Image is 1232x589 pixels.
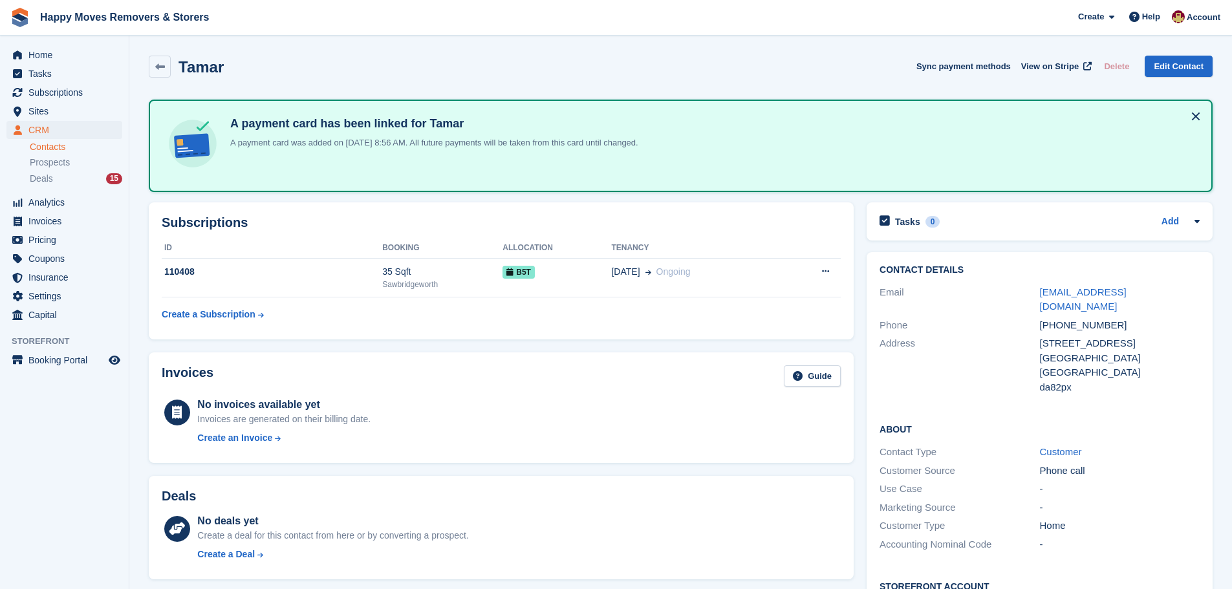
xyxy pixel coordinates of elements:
div: Create a deal for this contact from here or by converting a prospect. [197,529,468,542]
div: Invoices are generated on their billing date. [197,412,371,426]
span: CRM [28,121,106,139]
h2: Tasks [895,216,920,228]
h2: Contact Details [880,265,1200,275]
div: Create a Deal [197,548,255,561]
div: Create a Subscription [162,308,255,321]
p: A payment card was added on [DATE] 8:56 AM. All future payments will be taken from this card unti... [225,136,638,149]
span: Account [1187,11,1220,24]
a: Customer [1040,446,1082,457]
div: 35 Sqft [382,265,503,279]
div: [PHONE_NUMBER] [1040,318,1200,333]
div: [STREET_ADDRESS] [1040,336,1200,351]
span: Create [1078,10,1104,23]
span: Ongoing [656,266,691,277]
a: Deals 15 [30,172,122,186]
div: 15 [106,173,122,184]
span: Help [1142,10,1160,23]
span: [DATE] [611,265,640,279]
div: Marketing Source [880,500,1039,515]
th: Booking [382,238,503,259]
a: [EMAIL_ADDRESS][DOMAIN_NAME] [1040,286,1127,312]
div: Phone [880,318,1039,333]
span: Insurance [28,268,106,286]
a: menu [6,102,122,120]
h2: Subscriptions [162,215,841,230]
span: Settings [28,287,106,305]
span: B5T [503,266,535,279]
span: Analytics [28,193,106,211]
span: Sites [28,102,106,120]
div: Accounting Nominal Code [880,537,1039,552]
div: Home [1040,519,1200,533]
a: Edit Contact [1145,56,1213,77]
div: [GEOGRAPHIC_DATA] [1040,351,1200,366]
a: menu [6,351,122,369]
a: menu [6,121,122,139]
div: Phone call [1040,464,1200,478]
span: Deals [30,173,53,185]
a: menu [6,306,122,324]
h2: Invoices [162,365,213,387]
div: 0 [925,216,940,228]
a: Happy Moves Removers & Storers [35,6,214,28]
span: Pricing [28,231,106,249]
button: Delete [1099,56,1134,77]
span: Capital [28,306,106,324]
span: Invoices [28,212,106,230]
button: Sync payment methods [916,56,1011,77]
img: stora-icon-8386f47178a22dfd0bd8f6a31ec36ba5ce8667c1dd55bd0f319d3a0aa187defe.svg [10,8,30,27]
a: Preview store [107,352,122,368]
a: View on Stripe [1016,56,1094,77]
a: Guide [784,365,841,387]
div: Customer Type [880,519,1039,533]
div: No invoices available yet [197,397,371,412]
th: Tenancy [611,238,782,259]
div: - [1040,537,1200,552]
a: menu [6,65,122,83]
span: Tasks [28,65,106,83]
a: Create an Invoice [197,431,371,445]
div: Contact Type [880,445,1039,460]
a: Create a Subscription [162,303,264,327]
div: 110408 [162,265,382,279]
a: Create a Deal [197,548,468,561]
th: ID [162,238,382,259]
img: Steven Fry [1172,10,1185,23]
th: Allocation [503,238,611,259]
a: Add [1162,215,1179,230]
div: da82px [1040,380,1200,395]
div: Create an Invoice [197,431,272,445]
a: menu [6,268,122,286]
span: Prospects [30,156,70,169]
h2: Tamar [178,58,224,76]
a: Contacts [30,141,122,153]
h4: A payment card has been linked for Tamar [225,116,638,131]
span: Booking Portal [28,351,106,369]
div: Use Case [880,482,1039,497]
a: menu [6,83,122,102]
div: [GEOGRAPHIC_DATA] [1040,365,1200,380]
a: menu [6,193,122,211]
span: Subscriptions [28,83,106,102]
span: Home [28,46,106,64]
div: Sawbridgeworth [382,279,503,290]
div: Address [880,336,1039,394]
span: Storefront [12,335,129,348]
div: - [1040,482,1200,497]
a: menu [6,212,122,230]
div: - [1040,500,1200,515]
div: Email [880,285,1039,314]
h2: Deals [162,489,196,504]
span: Coupons [28,250,106,268]
div: No deals yet [197,513,468,529]
a: menu [6,287,122,305]
div: Customer Source [880,464,1039,478]
a: menu [6,231,122,249]
a: menu [6,46,122,64]
h2: About [880,422,1200,435]
span: View on Stripe [1021,60,1079,73]
a: Prospects [30,156,122,169]
img: card-linked-ebf98d0992dc2aeb22e95c0e3c79077019eb2392cfd83c6a337811c24bc77127.svg [166,116,220,171]
a: menu [6,250,122,268]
